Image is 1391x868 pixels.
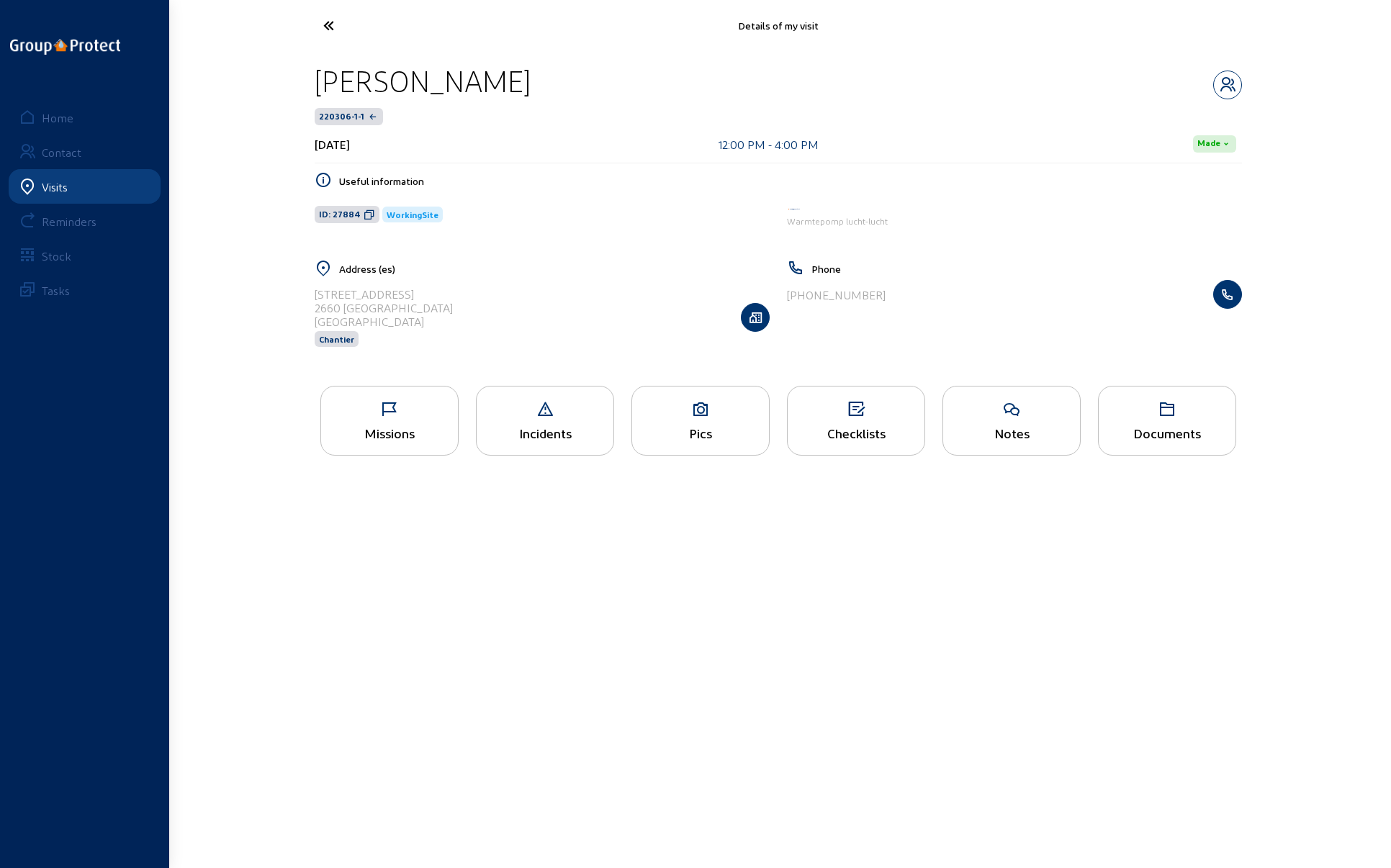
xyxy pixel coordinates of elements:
[632,425,769,440] div: Pics
[315,63,531,99] div: [PERSON_NAME]
[42,249,71,263] div: Stock
[9,169,161,204] a: Visits
[9,273,161,307] a: Tasks
[787,288,886,302] div: [PHONE_NUMBER]
[9,100,161,135] a: Home
[315,301,453,315] div: 2660 [GEOGRAPHIC_DATA]
[315,137,350,151] div: [DATE]
[9,238,161,273] a: Stock
[42,145,81,159] div: Contact
[42,284,70,297] div: Tasks
[321,425,458,440] div: Missions
[10,39,120,55] img: logo-oneline.png
[787,216,888,226] span: Warmtepomp lucht-lucht
[788,425,924,440] div: Checklists
[1197,138,1220,150] span: Made
[319,334,354,344] span: Chantier
[42,111,73,125] div: Home
[787,207,801,211] img: Energy Protect HVAC
[1099,425,1235,440] div: Documents
[339,175,1242,187] h5: Useful information
[319,209,361,220] span: ID: 27884
[387,209,438,220] span: WorkingSite
[477,425,613,440] div: Incidents
[811,263,1242,275] h5: Phone
[462,19,1095,32] div: Details of my visit
[9,135,161,169] a: Contact
[943,425,1080,440] div: Notes
[339,263,770,275] h5: Address (es)
[315,287,453,301] div: [STREET_ADDRESS]
[719,137,819,151] div: 12:00 PM - 4:00 PM
[42,214,96,228] div: Reminders
[315,315,453,328] div: [GEOGRAPHIC_DATA]
[9,204,161,238] a: Reminders
[319,111,364,122] span: 220306-1-1
[42,180,68,194] div: Visits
